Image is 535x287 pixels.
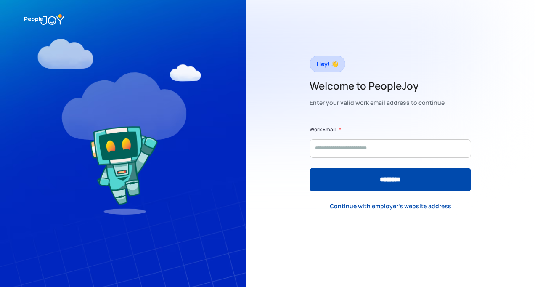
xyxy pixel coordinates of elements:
h2: Welcome to PeopleJoy [310,79,445,93]
form: Form [310,125,471,191]
div: Enter your valid work email address to continue [310,97,445,109]
div: Hey! 👋 [317,58,338,70]
a: Continue with employer's website address [323,198,458,215]
label: Work Email [310,125,336,134]
div: Continue with employer's website address [330,202,451,210]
